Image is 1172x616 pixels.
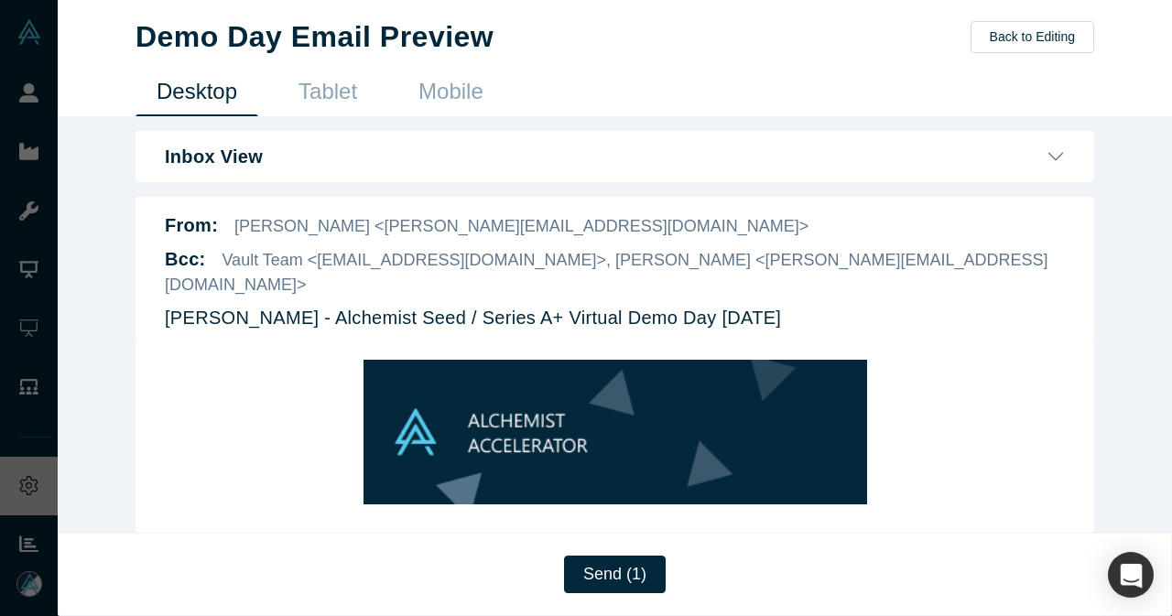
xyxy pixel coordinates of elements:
[165,249,206,269] b: Bcc :
[136,19,494,54] h1: Demo Day Email Preview
[136,73,258,116] a: Desktop
[277,73,378,116] a: Tablet
[165,338,1065,518] iframe: DemoDay Email Preview
[971,21,1094,53] button: Back to Editing
[165,146,263,168] b: Inbox View
[165,304,781,331] p: [PERSON_NAME] - Alchemist Seed / Series A+ Virtual Demo Day [DATE]
[397,73,505,116] a: Mobile
[165,251,1048,294] span: Vault Team <[EMAIL_ADDRESS][DOMAIN_NAME]>, [PERSON_NAME] <[PERSON_NAME][EMAIL_ADDRESS][DOMAIN_NAME]>
[165,146,1065,168] button: Inbox View
[234,217,808,235] span: [PERSON_NAME] <[PERSON_NAME][EMAIL_ADDRESS][DOMAIN_NAME]>
[564,556,666,593] button: Send (1)
[165,215,218,235] b: From:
